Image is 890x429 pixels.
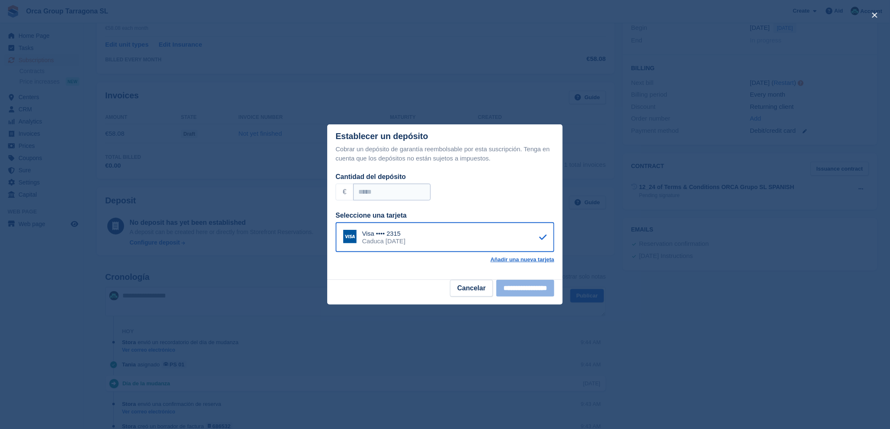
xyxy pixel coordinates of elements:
label: Cantidad del depósito [336,173,406,180]
img: Visa Logotipo [343,230,357,243]
div: Caduca [DATE] [362,237,405,245]
div: Establecer un depósito [336,132,428,141]
a: Añadir una nueva tarjeta [490,256,554,263]
button: close [868,8,882,22]
div: Visa •••• 2315 [362,230,405,237]
button: Cancelar [450,280,493,297]
p: Cobrar un depósito de garantía reembolsable por esta suscripción. Tenga en cuenta que los depósit... [336,145,554,163]
div: Seleccione una tarjeta [336,211,554,221]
